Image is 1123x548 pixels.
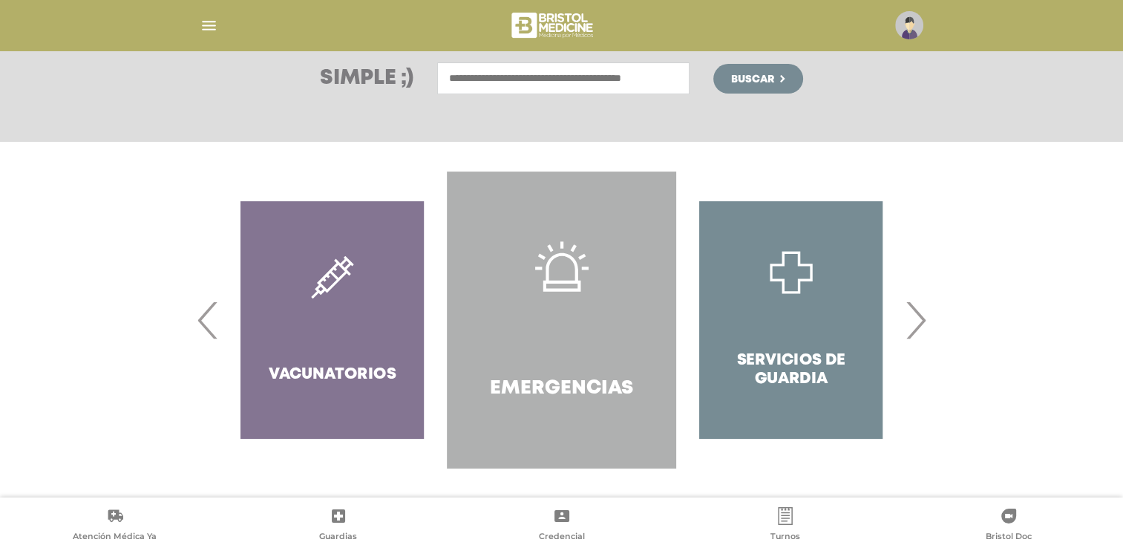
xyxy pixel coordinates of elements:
span: Bristol Doc [986,531,1032,544]
a: Bristol Doc [897,507,1120,545]
img: profile-placeholder.svg [895,11,923,39]
span: Atención Médica Ya [73,531,157,544]
h3: Simple ;) [320,68,413,89]
a: Turnos [673,507,897,545]
img: bristol-medicine-blanco.png [509,7,597,43]
img: Cober_menu-lines-white.svg [200,16,218,35]
span: Turnos [770,531,800,544]
button: Buscar [713,64,802,94]
h4: Emergencias [490,377,633,400]
span: Guardias [319,531,357,544]
span: Next [901,280,930,360]
a: Emergencias [447,172,676,469]
span: Previous [194,280,223,360]
a: Credencial [450,507,673,545]
span: Buscar [731,74,774,85]
a: Atención Médica Ya [3,507,226,545]
a: Guardias [226,507,450,545]
span: Credencial [539,531,585,544]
